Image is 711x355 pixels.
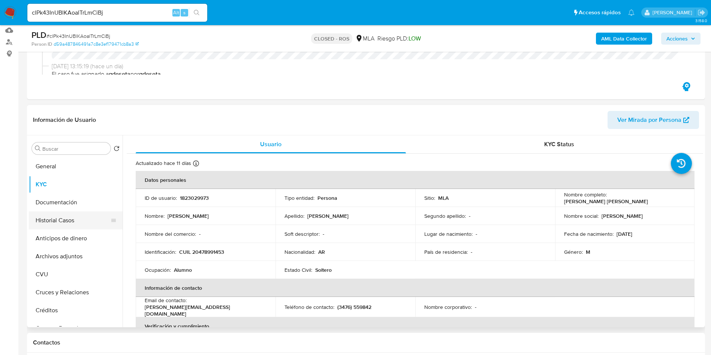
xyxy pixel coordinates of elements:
p: Soft descriptor : [284,231,320,237]
p: AR [318,249,325,255]
p: Soltero [315,267,332,273]
button: CVU [29,265,123,283]
p: Tipo entidad : [284,195,314,201]
p: Actualizado hace 11 días [136,160,191,167]
p: - [471,249,472,255]
button: Ver Mirada por Persona [608,111,699,129]
p: Nombre del comercio : [145,231,196,237]
button: Archivos adjuntos [29,247,123,265]
p: Lugar de nacimiento : [424,231,473,237]
div: MLA [355,34,374,43]
span: Riesgo PLD: [377,34,421,43]
span: Acciones [666,33,688,45]
p: - [199,231,201,237]
button: Documentación [29,193,123,211]
p: Ocupación : [145,267,171,273]
p: Alumno [174,267,192,273]
p: País de residencia : [424,249,468,255]
button: Créditos [29,301,123,319]
p: gustavo.deseta@mercadolibre.com [653,9,695,16]
button: General [29,157,123,175]
button: AML Data Collector [596,33,652,45]
b: gdeseta [109,70,130,78]
p: Email de contacto : [145,297,187,304]
span: [DATE] 13:15:19 (hace un día) [52,62,687,70]
p: Sitio : [424,195,435,201]
p: CUIL 20478991453 [179,249,224,255]
h1: Contactos [33,339,699,346]
b: PLD [31,29,46,41]
b: AML Data Collector [601,33,647,45]
th: Información de contacto [136,279,695,297]
span: Alt [173,9,179,16]
button: KYC [29,175,123,193]
p: Género : [564,249,583,255]
span: LOW [409,34,421,43]
p: [DATE] [617,231,632,237]
p: [PERSON_NAME] [PERSON_NAME] [564,198,648,205]
th: Verificación y cumplimiento [136,317,695,335]
b: gdeseta [139,70,161,78]
span: s [183,9,186,16]
p: [PERSON_NAME] [307,213,349,219]
button: Anticipos de dinero [29,229,123,247]
p: - [469,213,470,219]
button: Volver al orden por defecto [114,145,120,154]
p: Segundo apellido : [424,213,466,219]
p: Estado Civil : [284,267,312,273]
p: CLOSED - ROS [311,33,352,44]
span: Usuario [260,140,281,148]
p: M [586,249,590,255]
p: Nombre corporativo : [424,304,472,310]
p: - [323,231,324,237]
a: Salir [698,9,705,16]
p: - [475,304,476,310]
button: Cruces y Relaciones [29,283,123,301]
a: d59a487846491a7c8e3ef179471cb8a3 [54,41,139,48]
p: [PERSON_NAME][EMAIL_ADDRESS][DOMAIN_NAME] [145,304,263,317]
span: Accesos rápidos [579,9,621,16]
p: Nombre social : [564,213,599,219]
button: search-icon [189,7,204,18]
button: Acciones [661,33,701,45]
span: Ver Mirada por Persona [617,111,681,129]
span: # clPk43InUBlKAoalTrLmCiBj [46,32,110,40]
p: Identificación : [145,249,176,255]
h1: Información de Usuario [33,116,96,124]
p: Nombre : [145,213,165,219]
p: Apellido : [284,213,304,219]
button: Cuentas Bancarias [29,319,123,337]
span: El caso fue asignado a por [52,70,687,78]
p: Teléfono de contacto : [284,304,334,310]
button: Buscar [35,145,41,151]
span: KYC Status [544,140,574,148]
p: Nacionalidad : [284,249,315,255]
button: Historial Casos [29,211,117,229]
input: Buscar [42,145,108,152]
p: [PERSON_NAME] [168,213,209,219]
a: Notificaciones [628,9,635,16]
p: (3476) 559842 [337,304,371,310]
p: ID de usuario : [145,195,177,201]
p: Persona [317,195,337,201]
p: Nombre completo : [564,191,607,198]
p: 1823029973 [180,195,209,201]
p: [PERSON_NAME] [602,213,643,219]
th: Datos personales [136,171,695,189]
p: MLA [438,195,449,201]
p: - [476,231,477,237]
span: 3.158.0 [695,18,707,24]
b: Person ID [31,41,52,48]
input: Buscar usuario o caso... [27,8,207,18]
p: Fecha de nacimiento : [564,231,614,237]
